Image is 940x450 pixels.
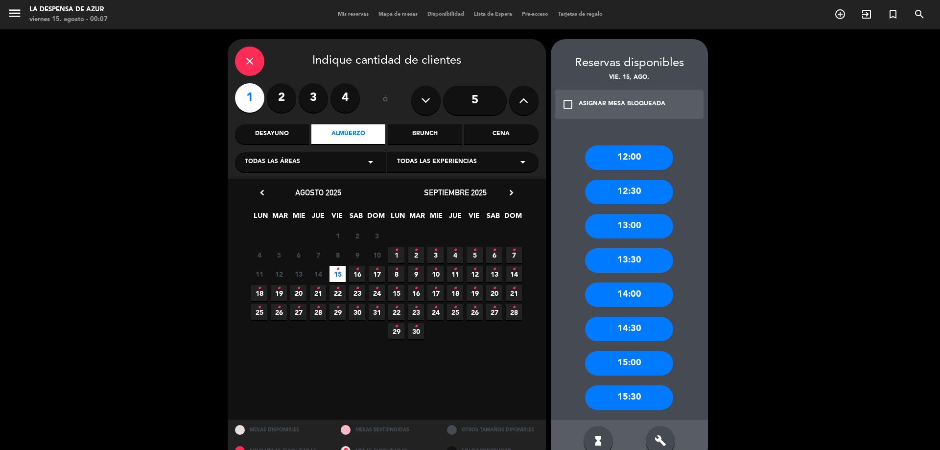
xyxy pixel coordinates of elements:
i: • [434,281,437,296]
label: 1 [235,83,264,113]
div: 12:00 [585,145,673,170]
span: 9 [408,266,424,282]
span: MAR [409,210,425,226]
span: 10 [369,247,385,263]
span: 5 [467,247,483,263]
span: 6 [290,247,306,263]
span: 12 [467,266,483,282]
i: exit_to_app [861,8,872,20]
i: • [473,281,476,296]
i: check_box_outline_blank [562,98,574,110]
i: • [395,281,398,296]
span: 16 [349,266,365,282]
span: SAB [485,210,501,226]
span: 11 [447,266,463,282]
span: 7 [310,247,326,263]
span: 22 [388,304,404,320]
i: • [355,281,359,296]
label: 2 [267,83,296,113]
div: 15:00 [585,351,673,376]
span: 9 [349,247,365,263]
span: DOM [367,210,383,226]
i: • [336,300,339,315]
span: 27 [486,304,502,320]
span: 19 [271,285,287,301]
span: 21 [506,285,522,301]
span: 26 [271,304,287,320]
span: 26 [467,304,483,320]
i: arrow_drop_down [365,156,376,168]
i: • [414,319,418,334]
span: 29 [329,304,346,320]
i: chevron_right [506,188,517,198]
div: 14:00 [585,283,673,307]
i: • [316,281,320,296]
span: 5 [271,247,287,263]
i: • [316,300,320,315]
span: LUN [390,210,406,226]
i: • [375,300,378,315]
span: 10 [427,266,444,282]
span: 23 [408,304,424,320]
i: • [414,242,418,258]
span: 24 [427,304,444,320]
div: 14:30 [585,317,673,341]
span: Pre-acceso [517,12,553,17]
i: • [473,300,476,315]
i: • [434,300,437,315]
span: 20 [290,285,306,301]
span: 2 [408,247,424,263]
span: 1 [388,247,404,263]
div: Indique cantidad de clientes [235,47,539,76]
i: • [493,242,496,258]
i: • [258,300,261,315]
div: viernes 15. agosto - 00:07 [29,15,108,24]
span: agosto 2025 [295,188,341,197]
label: 4 [330,83,360,113]
i: • [336,281,339,296]
span: 17 [427,285,444,301]
span: 6 [486,247,502,263]
i: • [277,281,281,296]
i: • [297,300,300,315]
span: 25 [447,304,463,320]
span: 29 [388,323,404,339]
span: 31 [369,304,385,320]
span: 28 [506,304,522,320]
i: close [244,55,256,67]
span: 13 [486,266,502,282]
div: ó [370,83,401,118]
button: menu [7,6,22,24]
span: 16 [408,285,424,301]
div: Almuerzo [311,124,385,144]
span: 21 [310,285,326,301]
i: • [258,281,261,296]
span: 27 [290,304,306,320]
span: 28 [310,304,326,320]
span: 7 [506,247,522,263]
i: turned_in_not [887,8,899,20]
span: 8 [329,247,346,263]
span: Lista de Espera [469,12,517,17]
i: • [414,281,418,296]
div: Reservas disponibles [551,54,708,73]
span: 11 [251,266,267,282]
i: menu [7,6,22,21]
i: arrow_drop_down [517,156,529,168]
span: 22 [329,285,346,301]
span: MIE [428,210,444,226]
i: • [512,281,516,296]
span: SAB [348,210,364,226]
span: 3 [427,247,444,263]
span: 13 [290,266,306,282]
div: 13:00 [585,214,673,238]
i: • [355,300,359,315]
span: 14 [506,266,522,282]
i: • [336,261,339,277]
i: • [414,300,418,315]
span: Disponibilidad [423,12,469,17]
i: • [395,261,398,277]
i: • [473,242,476,258]
i: • [493,261,496,277]
i: • [395,300,398,315]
